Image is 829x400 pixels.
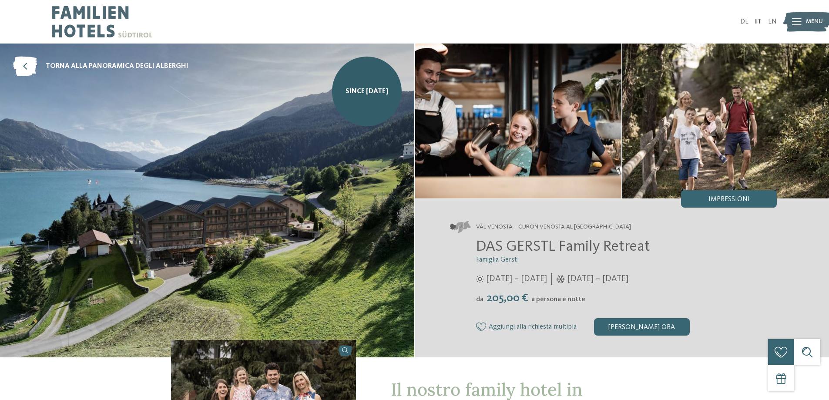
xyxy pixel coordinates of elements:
a: EN [768,18,777,25]
div: [PERSON_NAME] ora [594,318,690,336]
img: Una vacanza di relax in un family hotel in Val Venosta [415,44,622,198]
span: SINCE [DATE] [346,87,388,96]
span: 205,00 € [484,292,530,304]
i: Orari d'apertura inverno [556,275,565,283]
span: Impressioni [708,196,750,203]
img: Una vacanza di relax in un family hotel in Val Venosta [622,44,829,198]
span: Menu [806,17,823,26]
a: torna alla panoramica degli alberghi [13,57,188,76]
span: Aggiungi alla richiesta multipla [489,323,577,331]
span: a persona e notte [531,296,585,303]
span: DAS GERSTL Family Retreat [476,239,650,254]
span: Val Venosta – Curon Venosta al [GEOGRAPHIC_DATA] [476,223,631,232]
i: Orari d'apertura estate [476,275,484,283]
span: da [476,296,483,303]
span: [DATE] – [DATE] [486,273,547,285]
span: Famiglia Gerstl [476,256,519,263]
span: [DATE] – [DATE] [567,273,628,285]
a: DE [740,18,748,25]
a: IT [755,18,762,25]
span: torna alla panoramica degli alberghi [46,61,188,71]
